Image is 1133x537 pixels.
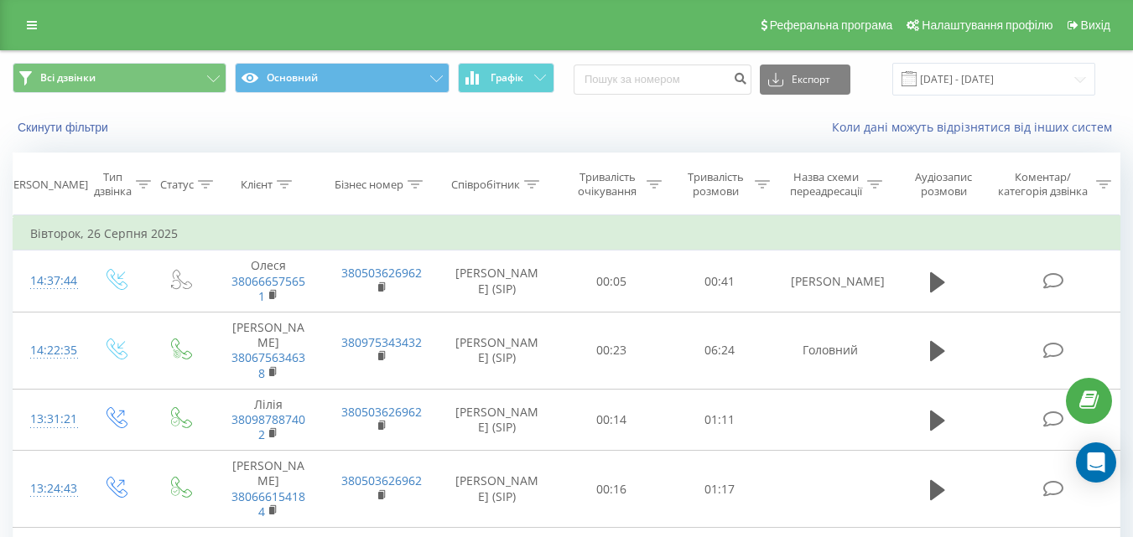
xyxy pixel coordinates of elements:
div: Статус [160,178,194,192]
td: 06:24 [666,312,774,389]
td: 00:14 [558,389,666,451]
td: [PERSON_NAME] (SIP) [437,451,558,528]
div: Співробітник [451,178,520,192]
a: 380666154184 [231,488,305,519]
div: Аудіозапис розмови [902,170,986,199]
div: Бізнес номер [335,178,403,192]
td: 00:23 [558,312,666,389]
button: Графік [458,63,554,93]
a: 380503626962 [341,472,422,488]
td: 01:17 [666,451,774,528]
td: Головний [774,312,886,389]
span: Реферальна програма [770,18,893,32]
div: 14:22:35 [30,334,65,367]
div: Клієнт [241,178,273,192]
button: Експорт [760,65,850,95]
div: 13:24:43 [30,472,65,505]
td: [PERSON_NAME] (SIP) [437,250,558,312]
a: Коли дані можуть відрізнятися вiд інших систем [832,119,1120,135]
div: Тип дзвінка [94,170,132,199]
div: [PERSON_NAME] [3,178,88,192]
div: 13:31:21 [30,403,65,436]
a: 380975343432 [341,334,422,350]
td: [PERSON_NAME] [774,250,886,312]
a: 380987887402 [231,411,305,442]
td: [PERSON_NAME] (SIP) [437,312,558,389]
button: Основний [235,63,449,93]
td: 00:16 [558,451,666,528]
span: Налаштування профілю [922,18,1052,32]
button: Всі дзвінки [13,63,226,93]
input: Пошук за номером [574,65,751,95]
td: [PERSON_NAME] [212,451,325,528]
div: Тривалість розмови [681,170,751,199]
a: 380503626962 [341,265,422,281]
span: Вихід [1081,18,1110,32]
td: 00:41 [666,250,774,312]
td: Вівторок, 26 Серпня 2025 [13,217,1120,250]
td: 00:05 [558,250,666,312]
td: Лілія [212,389,325,451]
td: [PERSON_NAME] [212,312,325,389]
span: Графік [491,72,523,84]
a: 380503626962 [341,404,422,420]
div: 14:37:44 [30,265,65,297]
td: 01:11 [666,389,774,451]
div: Назва схеми переадресації [789,170,863,199]
td: Олеся [212,250,325,312]
td: [PERSON_NAME] (SIP) [437,389,558,451]
a: 380666575651 [231,273,305,304]
a: 380675634638 [231,349,305,380]
div: Open Intercom Messenger [1076,442,1116,483]
div: Коментар/категорія дзвінка [994,170,1092,199]
div: Тривалість очікування [573,170,642,199]
button: Скинути фільтри [13,120,117,135]
span: Всі дзвінки [40,71,96,85]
